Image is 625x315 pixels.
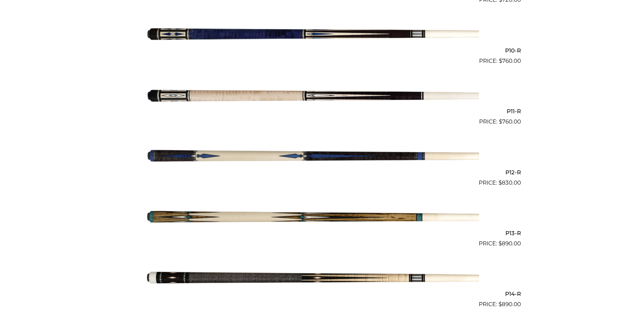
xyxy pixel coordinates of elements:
h2: P12-R [104,166,521,178]
span: $ [498,240,502,247]
span: $ [498,301,502,307]
img: P12-R [146,129,479,184]
h2: P14-R [104,288,521,300]
a: P11-R $760.00 [104,68,521,126]
a: P13-R $890.00 [104,190,521,248]
h2: P13-R [104,227,521,239]
span: $ [498,179,502,186]
bdi: 890.00 [498,301,521,307]
bdi: 830.00 [498,179,521,186]
bdi: 760.00 [499,118,521,125]
img: P10-R [146,7,479,62]
h2: P11-R [104,105,521,118]
span: $ [499,118,502,125]
h2: P10-R [104,44,521,56]
span: $ [499,57,502,64]
img: P11-R [146,68,479,123]
a: P10-R $760.00 [104,7,521,65]
bdi: 890.00 [498,240,521,247]
bdi: 760.00 [499,57,521,64]
a: P14-R $890.00 [104,251,521,309]
a: P12-R $830.00 [104,129,521,187]
img: P14-R [146,251,479,306]
img: P13-R [146,190,479,245]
